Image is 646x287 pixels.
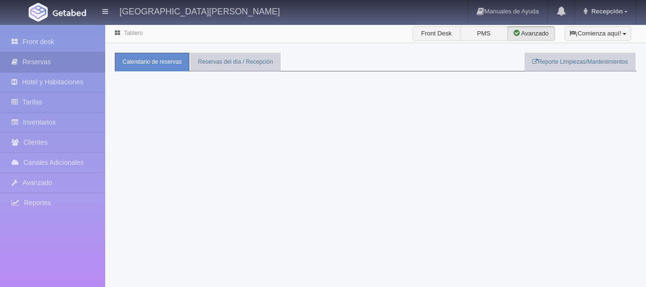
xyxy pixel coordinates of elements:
a: Reporte Limpiezas/Mantenimientos [525,53,635,71]
label: Avanzado [507,26,555,41]
a: Reservas del día / Recepción [190,53,281,71]
button: ¡Comienza aquí! [565,26,631,41]
label: Front Desk [413,26,460,41]
span: Recepción [589,8,623,15]
a: Tablero [124,30,142,36]
img: Getabed [53,9,86,16]
img: Getabed [29,3,48,22]
label: PMS [460,26,508,41]
a: Calendario de reservas [115,53,189,71]
h4: [GEOGRAPHIC_DATA][PERSON_NAME] [120,5,280,17]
